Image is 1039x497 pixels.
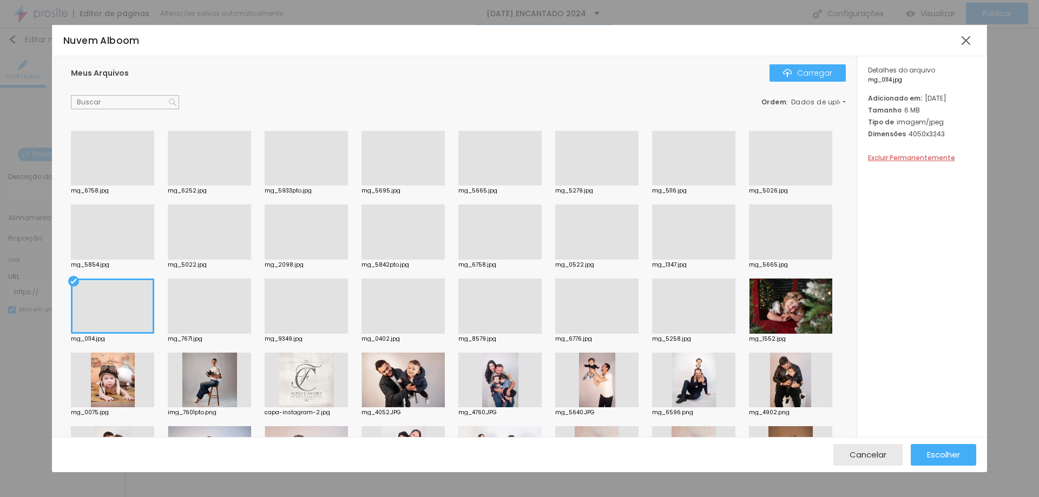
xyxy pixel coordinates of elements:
font: mg_4760.JPG [458,408,497,416]
font: mg_5665.jpg [458,187,497,195]
font: mg_1552.jpg [749,335,786,343]
font: mg_5026.jpg [749,187,788,195]
button: Cancelar [833,444,903,466]
font: mg_4052.JPG [361,408,401,416]
font: mg_0114.jpg [71,335,105,343]
font: 6 MB [904,105,920,115]
font: Ordem [761,97,787,107]
font: mg_0522.jpg [555,261,594,269]
button: ÍconeCarregar [770,64,846,82]
font: Carregar [797,68,832,78]
font: Dados de upload [791,97,854,107]
font: mg_5854.jpg [71,261,109,269]
font: mg_5640.JPG [555,408,595,416]
font: mg_0075.jpg [71,408,109,416]
font: Escolher [927,449,960,460]
font: mg_6776.jpg [555,335,592,343]
font: mg_7671.jpg [168,335,202,343]
font: Dimensões [868,129,906,138]
button: Escolher [911,444,976,466]
img: Ícone [169,98,176,106]
input: Buscar [71,95,179,109]
font: Nuvem Alboom [63,34,140,47]
font: mg_6758.jpg [458,261,496,269]
font: mg_5258.jpg [652,335,691,343]
font: mg_6596.png [652,408,693,416]
font: mg_0114.jpg [868,76,902,84]
font: capa-instagram-2.jpg [265,408,330,416]
font: Tamanho [868,105,902,115]
font: Detalhes do arquivo [868,65,935,75]
font: mg_5116.jpg [652,187,687,195]
font: mg_4902.png [749,408,790,416]
font: [DATE] [925,94,946,103]
font: : [786,97,788,107]
font: mg_5695.jpg [361,187,400,195]
font: Tipo de [868,117,894,127]
font: mg_2098.jpg [265,261,304,269]
font: Excluir Permanentemente [868,153,955,162]
font: img_7601pto.png [168,408,216,416]
font: mg_6252.jpg [168,187,207,195]
font: mg_5933pto.jpg [265,187,312,195]
font: mg_5665.jpg [749,261,788,269]
font: imagem/jpeg [897,117,944,127]
font: Cancelar [850,449,886,460]
font: mg_6758.jpg [71,187,109,195]
font: mg_1347.jpg [652,261,687,269]
font: Meus Arquivos [71,68,129,78]
font: mg_0402.jpg [361,335,400,343]
font: Adicionado em: [868,94,922,103]
font: mg_5022.jpg [168,261,207,269]
font: mg_5279.jpg [555,187,593,195]
font: mg_8579.jpg [458,335,496,343]
font: mg_5842pto.jpg [361,261,409,269]
font: mg_9349.jpg [265,335,303,343]
img: Ícone [783,69,792,77]
font: 4050x3243 [909,129,945,138]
